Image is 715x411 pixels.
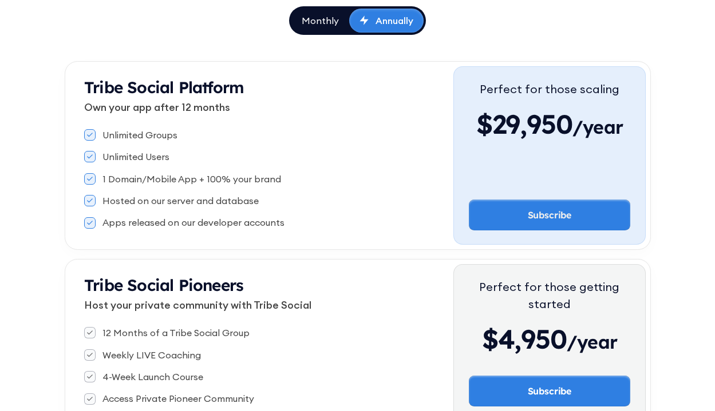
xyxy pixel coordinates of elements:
div: Unlimited Groups [102,129,177,141]
a: Subscribe [469,376,630,406]
p: Host your private community with Tribe Social [84,297,453,313]
div: Weekly LIVE Coaching [102,349,201,361]
div: Annually [376,14,413,27]
div: Access Private Pioneer Community [102,392,254,405]
div: Monthly [302,14,339,27]
div: Perfect for those getting started [469,278,630,313]
div: Perfect for those scaling [476,81,623,98]
div: 12 Months of a Tribe Social Group [102,326,250,339]
strong: Tribe Social Pioneers [84,275,243,295]
div: 1 Domain/Mobile App + 100% your brand [102,173,281,185]
div: $4,950 [469,322,630,356]
div: Unlimited Users [102,150,169,163]
span: /year [567,330,617,359]
div: $29,950 [476,107,623,141]
p: Own your app after 12 months [84,99,453,115]
div: 4-Week Launch Course [102,370,203,383]
a: Subscribe [469,199,630,230]
div: Hosted on our server and database [102,194,259,207]
div: Apps released on our developer accounts [102,216,285,229]
strong: Tribe Social Platform [84,77,244,97]
span: /year [572,115,623,144]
